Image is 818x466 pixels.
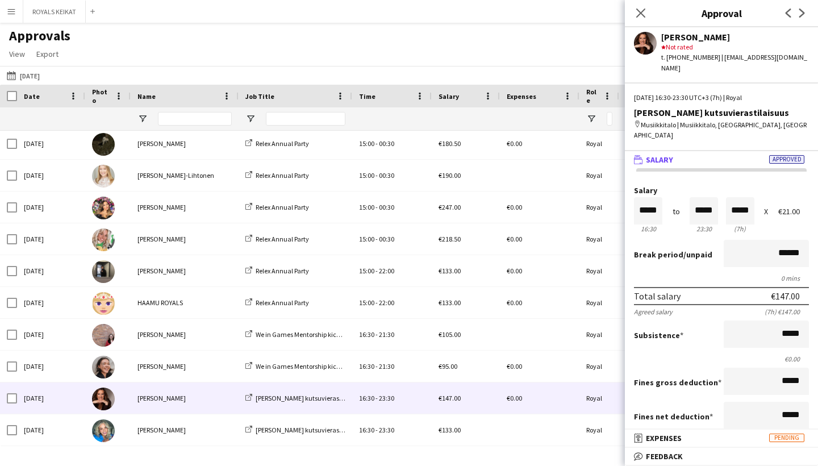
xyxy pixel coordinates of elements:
div: 7h [726,224,754,233]
div: Royal [579,319,619,350]
div: [DATE] [17,128,85,159]
div: €21.00 [778,207,809,216]
span: - [375,139,378,148]
span: €0.00 [507,139,522,148]
div: Korjaamo [619,128,733,159]
button: Open Filter Menu [245,114,256,124]
span: €133.00 [439,298,461,307]
div: Royal [579,223,619,255]
div: Royal [579,382,619,414]
div: €147.00 [771,290,800,302]
span: - [375,171,378,180]
div: X [764,207,768,216]
span: Date [24,92,40,101]
a: Relex Annual Party [245,171,309,180]
span: - [375,426,378,434]
span: €0.00 [507,298,522,307]
span: €0.00 [507,267,522,275]
span: Expenses [507,92,536,101]
span: 15:00 [359,298,374,307]
a: We in Games Mentorship kickoff [245,362,347,371]
span: 15:00 [359,139,374,148]
a: Relex Annual Party [245,298,309,307]
div: Woodcity [619,351,733,382]
a: View [5,47,30,61]
span: 23:30 [379,394,394,402]
span: Name [137,92,156,101]
div: [PERSON_NAME] [661,32,809,42]
button: Open Filter Menu [586,114,596,124]
div: [PERSON_NAME] [131,128,239,159]
span: Photo [92,88,110,105]
div: Not rated [661,42,809,52]
h3: Approval [625,6,818,20]
span: 23:30 [379,426,394,434]
div: Royal [579,414,619,446]
div: Total salary [634,290,681,302]
mat-expansion-panel-header: ExpensesPending [625,430,818,447]
span: €0.00 [507,203,522,211]
div: Musiikkitalo | Musiikkitalo, [GEOGRAPHIC_DATA], [GEOGRAPHIC_DATA] [634,120,809,140]
div: 0 mins [634,274,809,282]
span: Role [586,88,599,105]
div: Korjaamo [619,192,733,223]
span: Relex Annual Party [256,171,309,180]
div: (7h) €147.00 [765,307,809,316]
button: [DATE] [5,69,42,82]
img: Janita Juvonen [92,324,115,347]
span: [PERSON_NAME] kutsuvierastilaisuus [256,426,364,434]
div: Korjaamo [619,223,733,255]
span: - [375,330,378,339]
div: Royal [579,255,619,286]
span: 15:00 [359,235,374,243]
div: [PERSON_NAME] [131,192,239,223]
label: Fines gross deduction [634,377,721,388]
span: €180.50 [439,139,461,148]
span: We in Games Mentorship kickoff [256,330,347,339]
span: [PERSON_NAME] kutsuvierastilaisuus [256,394,364,402]
div: [DATE] [17,192,85,223]
span: 00:30 [379,235,394,243]
span: 22:00 [379,298,394,307]
span: 16:30 [359,362,374,371]
span: 21:30 [379,362,394,371]
div: [PERSON_NAME] [131,319,239,350]
a: Relex Annual Party [245,235,309,243]
label: Fines net deduction [634,411,713,422]
span: €0.00 [507,394,522,402]
div: HAAMU ROYALS [131,287,239,318]
span: 15:00 [359,267,374,275]
span: Relex Annual Party [256,203,309,211]
a: [PERSON_NAME] kutsuvierastilaisuus [245,394,364,402]
div: Musiikkitalo [619,382,733,414]
span: Relex Annual Party [256,235,309,243]
div: [DATE] [17,382,85,414]
div: Royal [579,351,619,382]
div: [PERSON_NAME] [131,255,239,286]
div: [DATE] [17,319,85,350]
span: Pending [769,434,804,442]
mat-expansion-panel-header: SalaryApproved [625,151,818,168]
div: Woodcity [619,319,733,350]
div: Royal [579,128,619,159]
span: - [375,394,378,402]
div: [PERSON_NAME] [131,351,239,382]
div: Royal [579,160,619,191]
span: 16:30 [359,426,374,434]
span: View [9,49,25,59]
div: Musiikkitalo [619,414,733,446]
label: Salary [634,186,809,195]
a: Relex Annual Party [245,267,309,275]
span: - [375,298,378,307]
div: [PERSON_NAME] [131,414,239,446]
span: 16:30 [359,394,374,402]
div: €0.00 [634,355,809,363]
img: HAAMU ROYALS [92,292,115,315]
div: 16:30 [634,224,662,233]
div: [PERSON_NAME] [131,223,239,255]
a: [PERSON_NAME] kutsuvierastilaisuus [245,426,364,434]
span: - [375,203,378,211]
div: t. [PHONE_NUMBER] | [EMAIL_ADDRESS][DOMAIN_NAME] [661,52,809,73]
span: €218.50 [439,235,461,243]
span: Job Title [245,92,274,101]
